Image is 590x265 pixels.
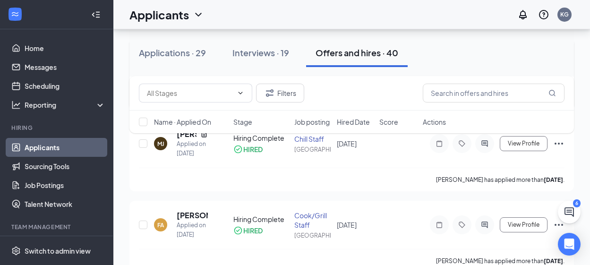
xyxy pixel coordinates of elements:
svg: Filter [264,87,275,99]
div: Cook/Grill Staff [294,211,331,230]
button: View Profile [500,136,547,151]
span: View Profile [508,222,539,228]
span: Hired Date [337,117,370,127]
a: Talent Network [25,195,105,214]
div: Switch to admin view [25,246,91,256]
svg: ChevronDown [237,89,244,97]
input: Search in offers and hires [423,84,564,103]
div: HIRED [243,226,263,235]
div: [GEOGRAPHIC_DATA] [294,231,331,239]
div: MJ [157,140,164,148]
span: Name · Applied On [154,117,211,127]
svg: MagnifyingGlass [548,89,556,97]
svg: Note [434,221,445,229]
b: [DATE] [544,257,563,265]
input: All Stages [147,88,233,98]
svg: ActiveChat [479,140,490,147]
svg: CheckmarkCircle [233,145,243,154]
div: Reporting [25,100,106,110]
svg: ChatActive [564,206,575,218]
button: ChatActive [558,201,581,223]
a: Scheduling [25,77,105,95]
span: Actions [423,117,446,127]
span: Job posting [294,117,330,127]
span: [DATE] [337,139,357,148]
svg: Settings [11,246,21,256]
div: Applied on [DATE] [177,221,208,239]
svg: Ellipses [553,219,564,231]
svg: Note [434,140,445,147]
div: Offers and hires · 40 [316,47,398,59]
p: [PERSON_NAME] has applied more than . [436,257,564,265]
div: FA [157,221,164,229]
svg: Collapse [91,10,101,19]
svg: Tag [456,221,468,229]
div: Open Intercom Messenger [558,233,581,256]
div: Applications · 29 [139,47,206,59]
b: [DATE] [544,176,563,183]
svg: CheckmarkCircle [233,226,243,235]
h5: [PERSON_NAME] [177,210,208,221]
div: HIRED [243,145,263,154]
svg: ChevronDown [193,9,204,20]
p: [PERSON_NAME] has applied more than . [436,176,564,184]
div: Applied on [DATE] [177,139,208,158]
span: [DATE] [337,221,357,229]
a: Applicants [25,138,105,157]
div: 6 [573,199,581,207]
a: Home [25,39,105,58]
span: Stage [233,117,252,127]
div: Interviews · 19 [232,47,289,59]
svg: Tag [456,140,468,147]
button: Filter Filters [256,84,304,103]
svg: Analysis [11,100,21,110]
a: Messages [25,58,105,77]
svg: ActiveChat [479,221,490,229]
svg: Notifications [517,9,529,20]
svg: WorkstreamLogo [10,9,20,19]
svg: Ellipses [553,138,564,149]
div: Hiring Complete [233,214,289,224]
div: [GEOGRAPHIC_DATA] [294,145,331,154]
a: Sourcing Tools [25,157,105,176]
div: KG [560,10,569,18]
a: Job Postings [25,176,105,195]
button: View Profile [500,217,547,232]
h1: Applicants [129,7,189,23]
div: Hiring [11,124,103,132]
span: Score [379,117,398,127]
svg: QuestionInfo [538,9,549,20]
span: View Profile [508,140,539,147]
div: Team Management [11,223,103,231]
